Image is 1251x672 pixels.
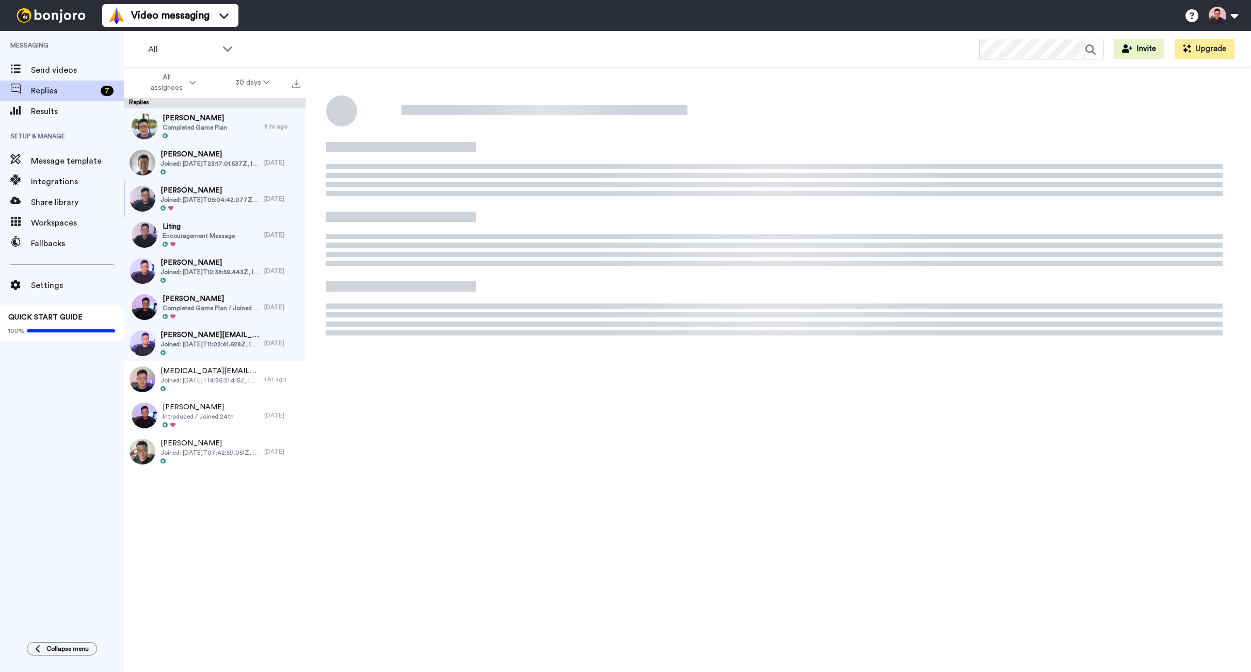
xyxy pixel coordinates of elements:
[31,105,124,118] span: Results
[132,403,157,428] img: df874264-a209-4c50-a142-05e5037030dc-thumb.jpg
[161,330,259,340] span: [PERSON_NAME][EMAIL_ADDRESS][DOMAIN_NAME]
[31,64,124,76] span: Send videos
[108,7,125,24] img: vm-color.svg
[31,217,124,229] span: Workspaces
[131,8,210,23] span: Video messaging
[130,186,155,212] img: a52b00f4-c5a2-4fb7-82fc-efbe59c8fb7e-thumb.jpg
[126,68,216,97] button: All assignees
[130,366,155,392] img: 930d1414-f800-45b4-b31f-7fa89126ead2-thumb.jpg
[130,330,155,356] img: fce0e359-3ad7-4a91-a196-5baee16294b9-thumb.jpg
[124,217,306,253] a: LitingEncouragement Message[DATE]
[163,123,227,132] span: Completed Game Plan
[8,327,24,335] span: 100%
[27,642,97,655] button: Collapse menu
[130,258,155,284] img: ab24f1e4-0ff5-4128-8c78-f195fc27dfba-thumb.jpg
[124,108,306,145] a: [PERSON_NAME]Completed Game Plan8 hr ago
[161,196,259,204] span: Joined: [DATE]T05:04:42.077Z, Introduction: Hi, i'm [PERSON_NAME], a property agent. Looking forw...
[124,289,306,325] a: [PERSON_NAME]Completed Game Plan / Joined 21st[DATE]
[124,253,306,289] a: [PERSON_NAME]Joined: [DATE]T12:38:59.443Z, Introduction: Hi. I am [PERSON_NAME]. From [GEOGRAPHIC...
[264,195,300,203] div: [DATE]
[264,267,300,275] div: [DATE]
[161,258,259,268] span: [PERSON_NAME]
[132,222,157,248] img: 5771e908-08d3-496f-9e73-d2a26ee4da02-thumb.jpg
[161,376,259,385] span: Joined: [DATE]T14:36:21.415Z, Introduction: Hi I am [PERSON_NAME] from [GEOGRAPHIC_DATA]. I do fx...
[161,340,259,348] span: Joined: [DATE]T11:02:41.628Z, Introduction: Hi! I’m Ragu from [GEOGRAPHIC_DATA]. I’m very keen on...
[31,85,97,97] span: Replies
[163,304,259,312] span: Completed Game Plan / Joined 21st
[163,113,227,123] span: [PERSON_NAME]
[124,361,306,397] a: [MEDICAL_DATA][EMAIL_ADDRESS][DOMAIN_NAME]Joined: [DATE]T14:36:21.415Z, Introduction: Hi I am [PE...
[124,145,306,181] a: [PERSON_NAME]Joined: [DATE]T23:17:01.537Z, Introduction: Hi [PERSON_NAME], Im [PERSON_NAME] from ...
[130,439,155,465] img: f2314de3-9116-4ec1-af85-d626046a835b-thumb.jpg
[163,232,235,240] span: Encouragement Message
[161,438,259,449] span: [PERSON_NAME]
[163,402,234,412] span: [PERSON_NAME]
[124,434,306,470] a: [PERSON_NAME]Joined: [DATE]T07:42:59.051Z, Introduction: Hi I’m [PERSON_NAME] from SG. I do real ...
[161,149,259,159] span: [PERSON_NAME]
[264,303,300,311] div: [DATE]
[264,339,300,347] div: [DATE]
[31,175,124,188] span: Integrations
[31,279,124,292] span: Settings
[161,268,259,276] span: Joined: [DATE]T12:38:59.443Z, Introduction: Hi. I am [PERSON_NAME]. From [GEOGRAPHIC_DATA]. I was...
[148,43,217,56] span: All
[124,181,306,217] a: [PERSON_NAME]Joined: [DATE]T05:04:42.077Z, Introduction: Hi, i'm [PERSON_NAME], a property agent....
[31,237,124,250] span: Fallbacks
[264,158,300,167] div: [DATE]
[163,294,259,304] span: [PERSON_NAME]
[163,412,234,421] span: Introduced / Joined 24th
[132,294,157,320] img: e2ab80b6-6462-454b-a9dd-d1f6f2996ee4-thumb.jpg
[31,196,124,209] span: Share library
[161,366,259,376] span: [MEDICAL_DATA][EMAIL_ADDRESS][DOMAIN_NAME]
[130,150,155,175] img: 2bfeec0d-413e-4275-b01a-c0c510d6474f-thumb.jpg
[124,98,306,108] div: Replies
[31,155,124,167] span: Message template
[264,375,300,383] div: 1 hr ago
[124,397,306,434] a: [PERSON_NAME]Introduced / Joined 24th[DATE]
[264,122,300,131] div: 8 hr ago
[132,114,157,139] img: 16b96350-813e-49a0-9921-e42c7a640e92-thumb.jpg
[264,411,300,420] div: [DATE]
[46,645,89,653] span: Collapse menu
[264,231,300,239] div: [DATE]
[8,314,83,321] span: QUICK START GUIDE
[1114,39,1164,59] button: Invite
[161,185,259,196] span: [PERSON_NAME]
[124,325,306,361] a: [PERSON_NAME][EMAIL_ADDRESS][DOMAIN_NAME]Joined: [DATE]T11:02:41.628Z, Introduction: Hi! I’m Ragu...
[12,8,90,23] img: bj-logo-header-white.svg
[163,221,235,232] span: Liting
[146,72,187,93] span: All assignees
[264,447,300,456] div: [DATE]
[1175,39,1234,59] button: Upgrade
[289,75,303,90] button: Export all results that match these filters now.
[161,159,259,168] span: Joined: [DATE]T23:17:01.537Z, Introduction: Hi [PERSON_NAME], Im [PERSON_NAME] from SG and am cur...
[292,79,300,88] img: export.svg
[216,73,290,92] button: 30 days
[161,449,259,457] span: Joined: [DATE]T07:42:59.051Z, Introduction: Hi I’m [PERSON_NAME] from SG. I do real estate busine...
[101,86,114,96] div: 7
